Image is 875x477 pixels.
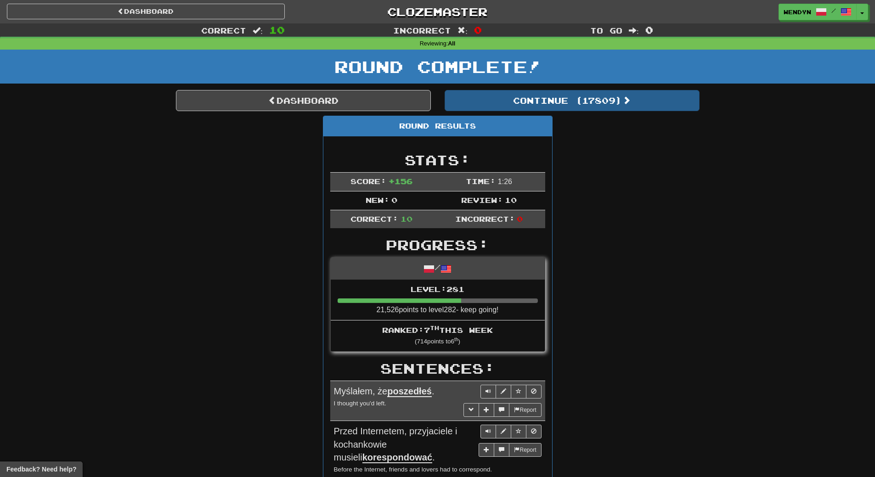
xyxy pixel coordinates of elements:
[509,443,541,457] button: Report
[645,24,653,35] span: 0
[511,425,526,438] button: Toggle favorite
[496,385,511,398] button: Edit sentence
[480,425,542,438] div: Sentence controls
[479,403,494,417] button: Add sentence to collection
[466,177,496,185] span: Time:
[6,465,76,474] span: Open feedback widget
[411,285,464,293] span: Level: 281
[479,443,494,457] button: Add sentence to collection
[509,403,541,417] button: Report
[350,177,386,185] span: Score:
[479,443,541,457] div: More sentence controls
[176,90,431,111] a: Dashboard
[505,196,517,204] span: 10
[387,386,432,397] u: poszedłeś
[330,152,545,168] h2: Stats:
[334,466,492,473] small: Before the Internet, friends and lovers had to correspond.
[480,425,496,438] button: Play sentence audio
[350,214,398,223] span: Correct:
[362,452,432,463] u: korespondować
[391,196,397,204] span: 0
[299,4,576,20] a: Clozemaster
[457,27,468,34] span: :
[334,426,457,463] span: Przed Internetem, przyjaciele i kochankowie musieli .
[393,26,451,35] span: Incorrect
[474,24,482,35] span: 0
[784,8,811,16] span: WendyN
[498,178,512,185] span: 1 : 26
[401,214,412,223] span: 10
[330,237,545,253] h2: Progress:
[455,214,515,223] span: Incorrect:
[454,337,458,342] sup: th
[448,40,455,47] strong: All
[253,27,263,34] span: :
[831,7,836,14] span: /
[430,325,439,331] sup: th
[366,196,390,204] span: New:
[445,90,700,111] button: Continue (17809)
[269,24,285,35] span: 10
[463,403,479,417] button: Toggle grammar
[480,385,496,398] button: Play sentence audio
[382,325,493,334] span: Ranked: 7 this week
[323,116,552,136] div: Round Results
[334,400,386,407] small: I thought you'd left.
[526,425,542,438] button: Toggle ignore
[463,403,541,417] div: More sentence controls
[3,57,872,76] h1: Round Complete!
[526,385,542,398] button: Toggle ignore
[511,385,526,398] button: Toggle favorite
[334,386,435,397] span: Myślałem, że .
[415,338,460,345] small: ( 714 points to 6 )
[629,27,639,34] span: :
[480,385,542,398] div: Sentence controls
[201,26,246,35] span: Correct
[496,425,511,438] button: Edit sentence
[331,258,545,279] div: /
[461,196,503,204] span: Review:
[517,214,523,223] span: 0
[330,361,545,376] h2: Sentences:
[7,4,285,19] a: Dashboard
[779,4,857,20] a: WendyN /
[389,177,412,185] span: + 156
[590,26,622,35] span: To go
[331,280,545,321] li: 21,526 points to level 282 - keep going!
